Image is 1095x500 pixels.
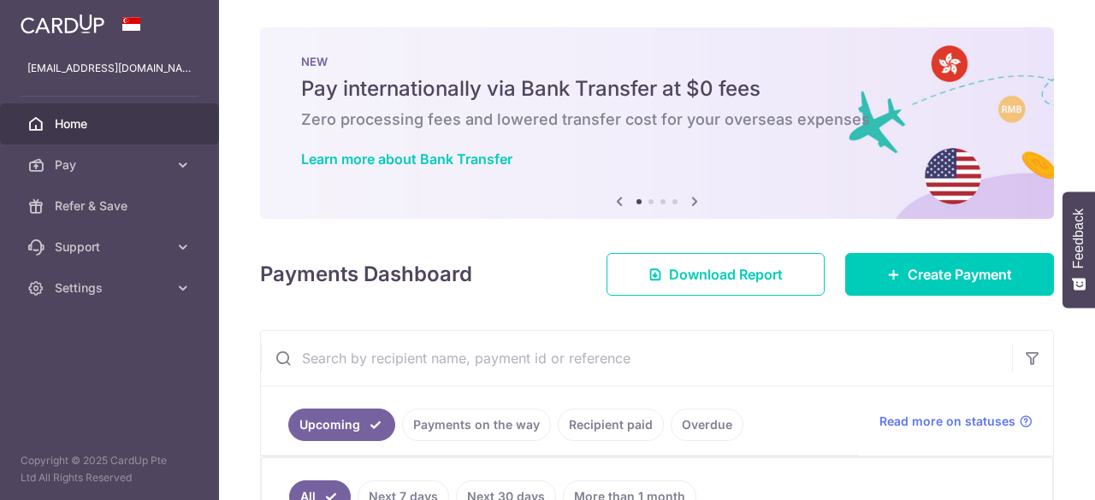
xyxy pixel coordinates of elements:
h4: Payments Dashboard [260,259,472,290]
p: [EMAIL_ADDRESS][DOMAIN_NAME] [27,60,192,77]
a: Payments on the way [402,409,551,441]
span: Read more on statuses [879,413,1015,430]
a: Overdue [671,409,743,441]
span: Create Payment [908,264,1012,285]
a: Upcoming [288,409,395,441]
a: Create Payment [845,253,1054,296]
button: Feedback - Show survey [1062,191,1095,308]
h5: Pay internationally via Bank Transfer at $0 fees [301,75,1013,103]
a: Learn more about Bank Transfer [301,150,512,168]
span: Support [55,238,168,256]
span: Refer & Save [55,197,168,215]
span: Home [55,115,168,132]
img: CardUp [21,14,104,34]
p: NEW [301,55,1013,68]
h6: Zero processing fees and lowered transfer cost for your overseas expenses [301,109,1013,130]
a: Download Report [607,253,825,296]
span: Pay [55,156,168,174]
span: Download Report [669,264,783,285]
a: Recipient paid [558,409,664,441]
span: Feedback [1071,209,1086,268]
img: Bank transfer banner [260,27,1054,219]
a: Read more on statuses [879,413,1033,430]
span: Settings [55,279,168,297]
input: Search by recipient name, payment id or reference [261,331,1012,385]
